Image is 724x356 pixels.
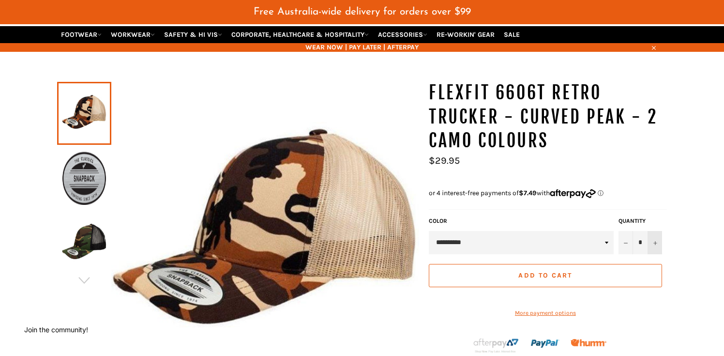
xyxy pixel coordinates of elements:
a: ACCESSORIES [374,26,431,43]
a: More payment options [429,309,662,317]
label: Color [429,217,614,225]
img: Afterpay-Logo-on-dark-bg_large.png [472,337,520,354]
label: Quantity [618,217,662,225]
button: Join the community! [24,325,88,334]
button: Add to Cart [429,264,662,287]
span: Add to Cart [518,271,572,279]
a: CORPORATE, HEALTHCARE & HOSPITALITY [227,26,373,43]
a: RE-WORKIN' GEAR [433,26,498,43]
button: Reduce item quantity by one [618,231,633,254]
a: WORKWEAR [107,26,159,43]
img: FLEXFIT 6606T Retro Trucker Camo Green Khaki - Workin' Gear [62,217,106,270]
span: Free Australia-wide delivery for orders over $99 [254,7,471,17]
a: FOOTWEAR [57,26,106,43]
span: $29.95 [429,155,460,166]
a: SAFETY & HI VIS [160,26,226,43]
img: Humm_core_logo_RGB-01_300x60px_small_195d8312-4386-4de7-b182-0ef9b6303a37.png [571,339,606,346]
span: WEAR NOW | PAY LATER | AFTERPAY [57,43,667,52]
button: Increase item quantity by one [648,231,662,254]
img: FLEXFIT 6606T Retro Trucker Camo Green Khaki - Workin' Gear [62,152,106,205]
h1: FLEXFIT 6606T Retro Trucker - Curved Peak - 2 Camo Colours [429,81,667,153]
a: SALE [500,26,524,43]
